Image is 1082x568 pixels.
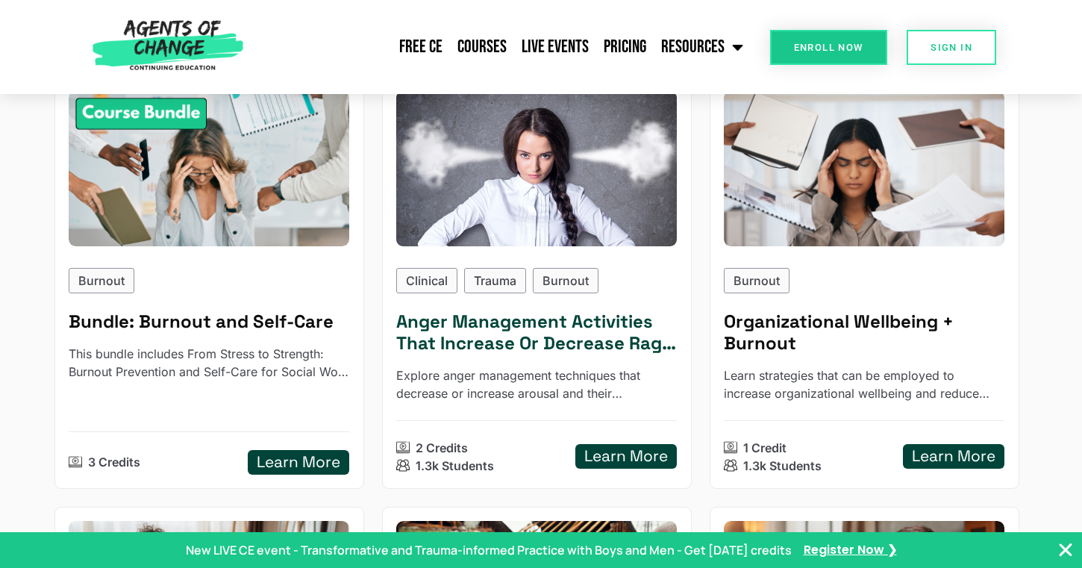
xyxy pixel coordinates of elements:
h5: Learn More [912,447,995,466]
a: Live Events [514,28,596,66]
a: Burnout and Self-Care - 3 Credit CE BundleBurnout Bundle: Burnout and Self-CareThis bundle includ... [54,77,364,489]
h5: Anger Management Activities That Increase Or Decrease Rage - Reading Based [396,311,678,355]
h5: Learn More [257,453,340,472]
p: Burnout [78,272,125,290]
a: Organizational Wellbeing + Burnout (1 General CE Credit)Burnout Organizational Wellbeing + Burnou... [710,77,1019,489]
a: Courses [450,28,514,66]
p: 1.3k Students [416,457,494,475]
p: 1.3k Students [743,457,822,475]
nav: Menu [250,28,751,66]
p: Clinical [406,272,448,290]
p: Burnout [542,272,589,290]
p: 3 Credits [88,453,140,471]
p: Learn strategies that can be employed to increase organizational wellbeing and reduce employee bu... [724,366,1005,402]
h5: Learn More [584,447,668,466]
h5: Bundle: Burnout and Self-Care [69,311,350,333]
a: Register Now ❯ [804,542,897,558]
a: SIGN IN [907,30,996,65]
p: This bundle includes From Stress to Strength: Burnout Prevention and Self-Care for Social Work We... [69,345,350,381]
span: SIGN IN [931,43,972,52]
p: Trauma [474,272,516,290]
img: Burnout and Self-Care - 3 Credit CE Bundle [69,91,350,246]
button: Close Banner [1057,541,1075,559]
a: Anger Management Activities That Increase Or Decrease Rage (2 General CE Credit) - Reading BasedC... [382,77,692,489]
a: Pricing [596,28,654,66]
img: Organizational Wellbeing + Burnout (1 General CE Credit) [724,91,1005,246]
a: Resources [654,28,751,66]
a: Free CE [392,28,450,66]
img: Anger Management Activities That Increase Or Decrease Rage (2 General CE Credit) - Reading Based [382,83,691,254]
p: 1 Credit [743,439,787,457]
a: Enroll Now [770,30,887,65]
p: New LIVE CE event - Transformative and Trauma-informed Practice with Boys and Men - Get [DATE] cr... [186,541,792,559]
div: Anger Management Activities That Increase Or Decrease Rage (2 General CE Credit) - Reading Based [396,91,678,246]
p: Explore anger management techniques that decrease or increase arousal and their effectiveness in ... [396,366,678,402]
h5: Organizational Wellbeing + Burnout [724,311,1005,355]
p: 2 Credits [416,439,468,457]
p: Burnout [734,272,780,290]
span: Enroll Now [794,43,863,52]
